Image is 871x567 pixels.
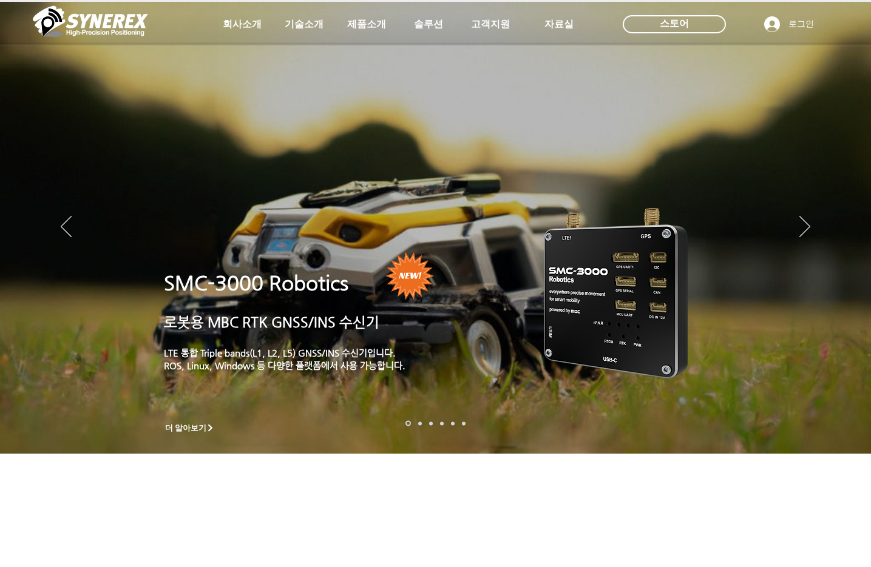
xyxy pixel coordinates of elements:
button: 로그인 [756,13,822,36]
img: 씨너렉스_White_simbol_대지 1.png [33,3,148,39]
a: 기술소개 [274,12,334,36]
span: 회사소개 [223,18,262,31]
a: 제품소개 [336,12,397,36]
img: KakaoTalk_20241224_155801212.png [527,190,706,393]
a: SMC-3000 Robotics [164,272,348,295]
a: LTE 통합 Triple bands(L1, L2, L5) GNSS/INS 수신기입니다. [164,347,396,358]
a: 고객지원 [460,12,521,36]
span: 자료실 [544,18,574,31]
a: 자율주행 [440,421,444,425]
span: 솔루션 [414,18,443,31]
a: 자료실 [529,12,589,36]
span: 스토어 [660,17,689,30]
a: 정밀농업 [462,421,466,425]
a: 로봇용 MBC RTK GNSS/INS 수신기 [164,314,379,330]
a: 더 알아보기 [160,420,220,435]
a: 로봇 [451,421,455,425]
nav: 슬라이드 [402,421,469,426]
a: ROS, Linux, Windows 등 다양한 플랫폼에서 사용 가능합니다. [164,360,405,371]
a: 드론 8 - SMC 2000 [418,421,422,425]
div: 스토어 [623,15,726,33]
button: 다음 [799,216,810,239]
span: 로그인 [784,18,818,30]
a: 회사소개 [212,12,273,36]
span: 제품소개 [347,18,386,31]
a: 솔루션 [398,12,459,36]
span: 기술소개 [285,18,324,31]
a: 로봇- SMC 2000 [405,421,411,426]
span: 더 알아보기 [165,423,207,434]
button: 이전 [61,216,72,239]
span: 고객지원 [471,18,510,31]
a: 측량 IoT [429,421,433,425]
